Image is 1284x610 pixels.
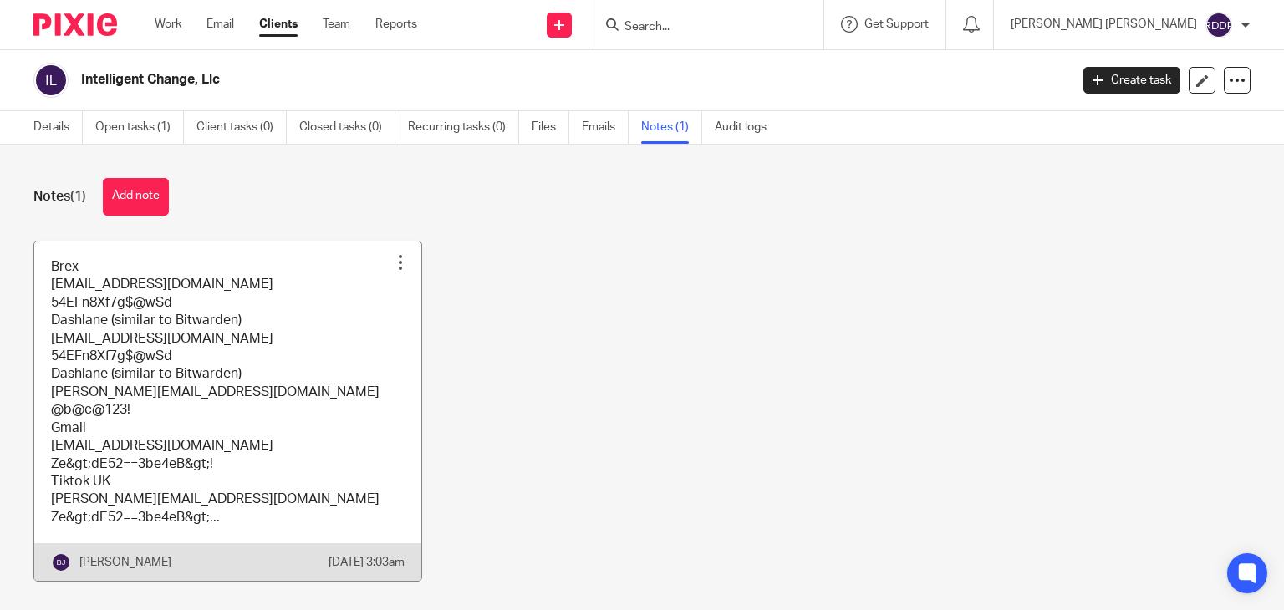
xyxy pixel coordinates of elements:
[206,16,234,33] a: Email
[95,111,184,144] a: Open tasks (1)
[33,13,117,36] img: Pixie
[1083,67,1180,94] a: Create task
[33,111,83,144] a: Details
[408,111,519,144] a: Recurring tasks (0)
[79,554,171,571] p: [PERSON_NAME]
[103,178,169,216] button: Add note
[641,111,702,144] a: Notes (1)
[582,111,629,144] a: Emails
[51,552,71,572] img: svg%3E
[70,190,86,203] span: (1)
[1011,16,1197,33] p: [PERSON_NAME] [PERSON_NAME]
[1205,12,1232,38] img: svg%3E
[532,111,569,144] a: Files
[33,188,86,206] h1: Notes
[715,111,779,144] a: Audit logs
[299,111,395,144] a: Closed tasks (0)
[375,16,417,33] a: Reports
[864,18,929,30] span: Get Support
[259,16,298,33] a: Clients
[323,16,350,33] a: Team
[33,63,69,98] img: svg%3E
[81,71,863,89] h2: Intelligent Change, Llc
[623,20,773,35] input: Search
[155,16,181,33] a: Work
[329,554,405,571] p: [DATE] 3:03am
[196,111,287,144] a: Client tasks (0)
